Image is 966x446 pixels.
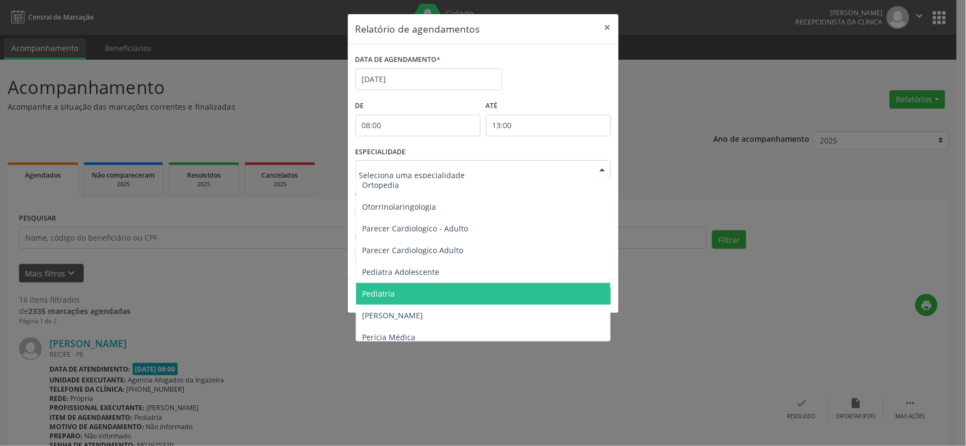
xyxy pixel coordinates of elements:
[486,98,611,115] label: ATÉ
[363,310,423,321] span: [PERSON_NAME]
[359,164,589,186] input: Seleciona uma especialidade
[356,68,502,90] input: Selecione uma data ou intervalo
[363,202,437,212] span: Otorrinolaringologia
[486,115,611,136] input: Selecione o horário final
[363,245,464,255] span: Parecer Cardiologico Adulto
[363,288,395,299] span: Pediatria
[597,14,619,41] button: Close
[356,98,481,115] label: De
[363,180,400,190] span: Ortopedia
[363,223,469,234] span: Parecer Cardiologico - Adulto
[356,22,480,36] h5: Relatório de agendamentos
[363,267,440,277] span: Pediatra Adolescente
[363,332,416,342] span: Perícia Médica
[356,115,481,136] input: Selecione o horário inicial
[356,144,406,161] label: ESPECIALIDADE
[356,52,441,68] label: DATA DE AGENDAMENTO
